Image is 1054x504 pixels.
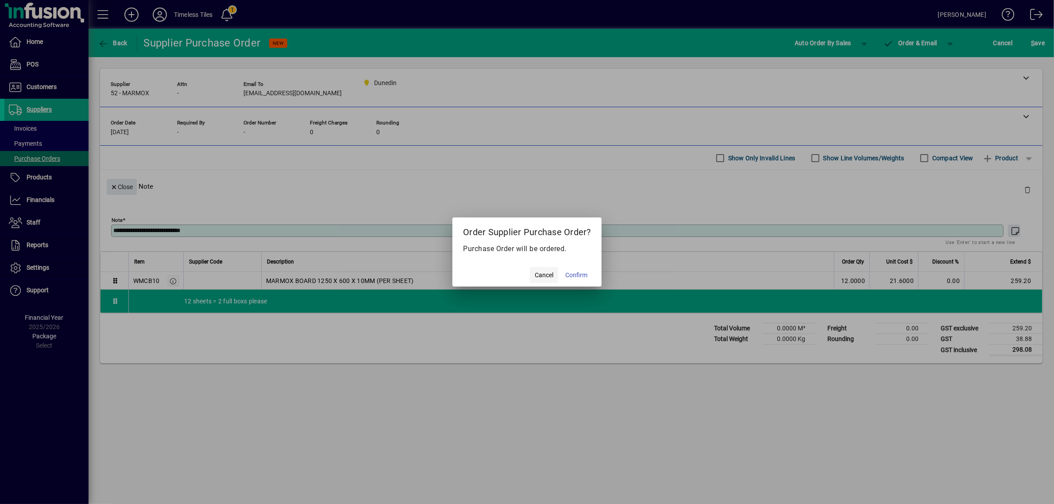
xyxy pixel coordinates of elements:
span: Cancel [535,271,553,280]
button: Confirm [562,267,591,283]
h2: Order Supplier Purchase Order? [452,217,602,243]
p: Purchase Order will be ordered. [463,244,591,254]
span: Confirm [565,271,587,280]
button: Cancel [530,267,558,283]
